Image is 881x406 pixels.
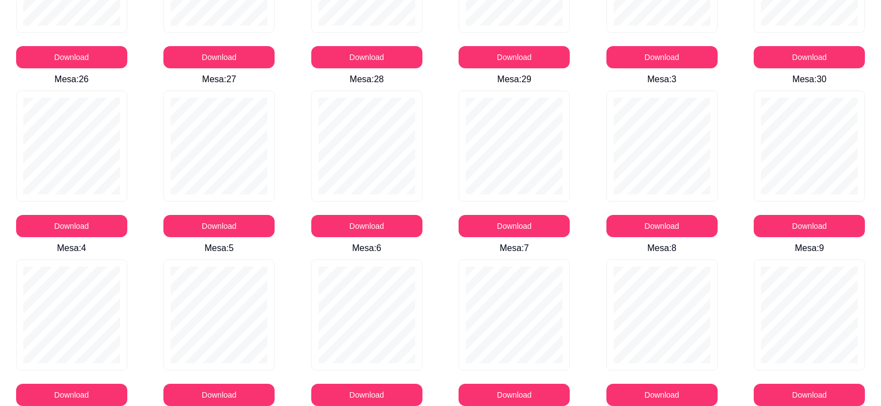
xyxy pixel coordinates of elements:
button: Download [606,384,718,406]
p: Mesa : 7 [443,242,586,255]
button: Download [606,46,718,68]
button: Download [16,384,127,406]
button: Download [163,215,275,237]
p: Mesa : 27 [148,73,291,86]
button: Download [459,46,570,68]
button: Download [311,46,422,68]
p: Mesa : 5 [148,242,291,255]
p: Mesa : 3 [590,73,734,86]
button: Download [16,215,127,237]
button: Download [16,46,127,68]
button: Download [606,215,718,237]
button: Download [311,384,422,406]
button: Download [163,46,275,68]
button: Download [459,384,570,406]
button: Download [459,215,570,237]
p: Mesa : 28 [295,73,439,86]
p: Mesa : 6 [295,242,439,255]
p: Mesa : 29 [443,73,586,86]
p: Mesa : 8 [590,242,734,255]
button: Download [754,215,865,237]
button: Download [163,384,275,406]
button: Download [311,215,422,237]
button: Download [754,384,865,406]
button: Download [754,46,865,68]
